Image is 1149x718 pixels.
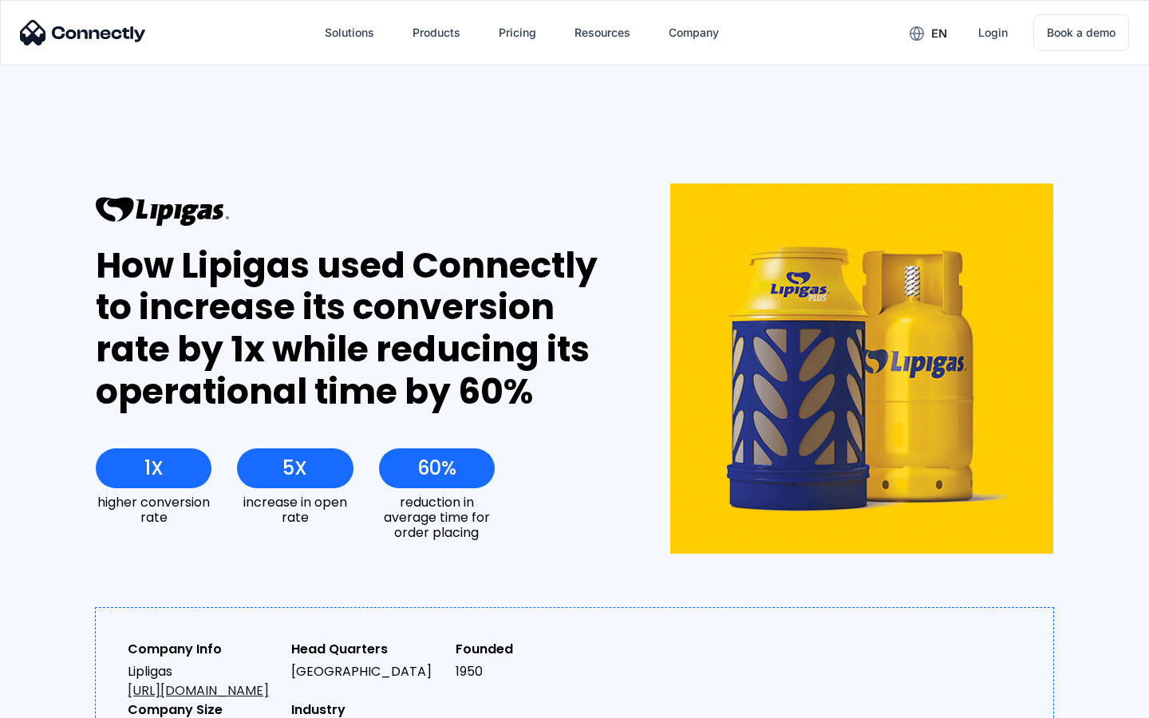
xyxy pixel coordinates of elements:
div: 1950 [456,662,606,681]
div: Solutions [325,22,374,44]
a: Book a demo [1033,14,1129,51]
div: Products [413,22,460,44]
a: [URL][DOMAIN_NAME] [128,681,269,700]
div: Company Info [128,640,278,659]
div: How Lipigas used Connectly to increase its conversion rate by 1x while reducing its operational t... [96,245,612,413]
a: Pricing [486,14,549,52]
div: [GEOGRAPHIC_DATA] [291,662,442,681]
div: Lipligas [128,662,278,700]
div: Resources [574,22,630,44]
a: Login [965,14,1021,52]
div: en [931,22,947,45]
div: reduction in average time for order placing [379,495,495,541]
div: Company [669,22,719,44]
div: Founded [456,640,606,659]
div: higher conversion rate [96,495,211,525]
div: 5X [282,457,307,479]
img: Connectly Logo [20,20,146,45]
div: Pricing [499,22,536,44]
div: increase in open rate [237,495,353,525]
div: Login [978,22,1008,44]
div: Head Quarters [291,640,442,659]
div: 60% [417,457,456,479]
div: 1X [144,457,164,479]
